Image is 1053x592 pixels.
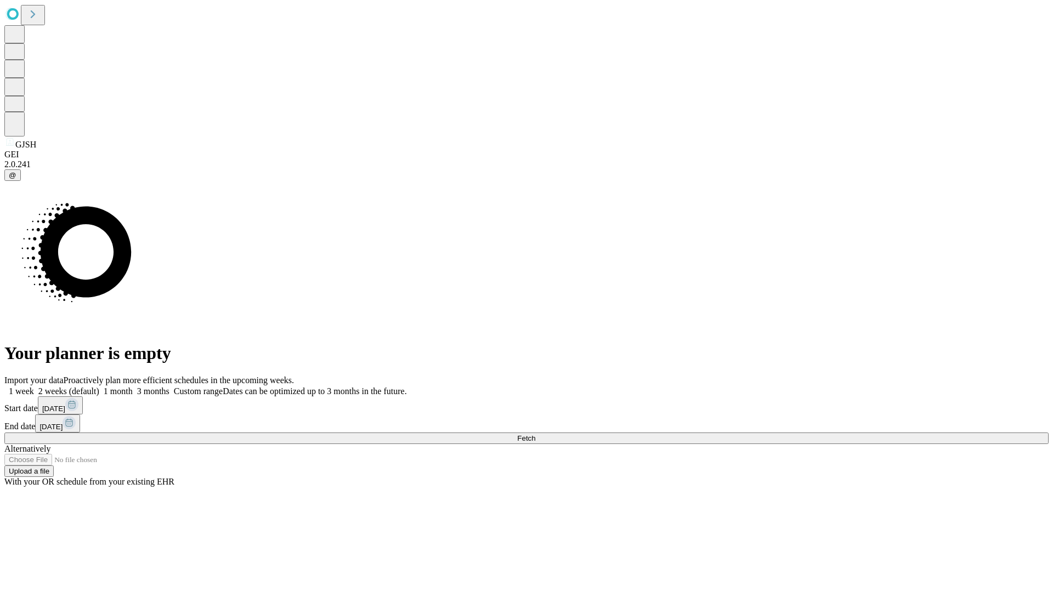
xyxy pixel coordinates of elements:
span: 3 months [137,386,169,396]
h1: Your planner is empty [4,343,1049,363]
span: Alternatively [4,444,50,453]
span: With your OR schedule from your existing EHR [4,477,174,486]
div: End date [4,414,1049,432]
span: Custom range [174,386,223,396]
span: [DATE] [39,423,63,431]
div: Start date [4,396,1049,414]
span: Proactively plan more efficient schedules in the upcoming weeks. [64,375,294,385]
div: GEI [4,150,1049,160]
div: 2.0.241 [4,160,1049,169]
button: [DATE] [35,414,80,432]
span: @ [9,171,16,179]
button: @ [4,169,21,181]
span: 2 weeks (default) [38,386,99,396]
span: Import your data [4,375,64,385]
button: [DATE] [38,396,83,414]
span: Fetch [517,434,535,442]
span: GJSH [15,140,36,149]
button: Fetch [4,432,1049,444]
span: 1 week [9,386,34,396]
span: 1 month [104,386,133,396]
span: [DATE] [42,405,65,413]
span: Dates can be optimized up to 3 months in the future. [223,386,406,396]
button: Upload a file [4,465,54,477]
